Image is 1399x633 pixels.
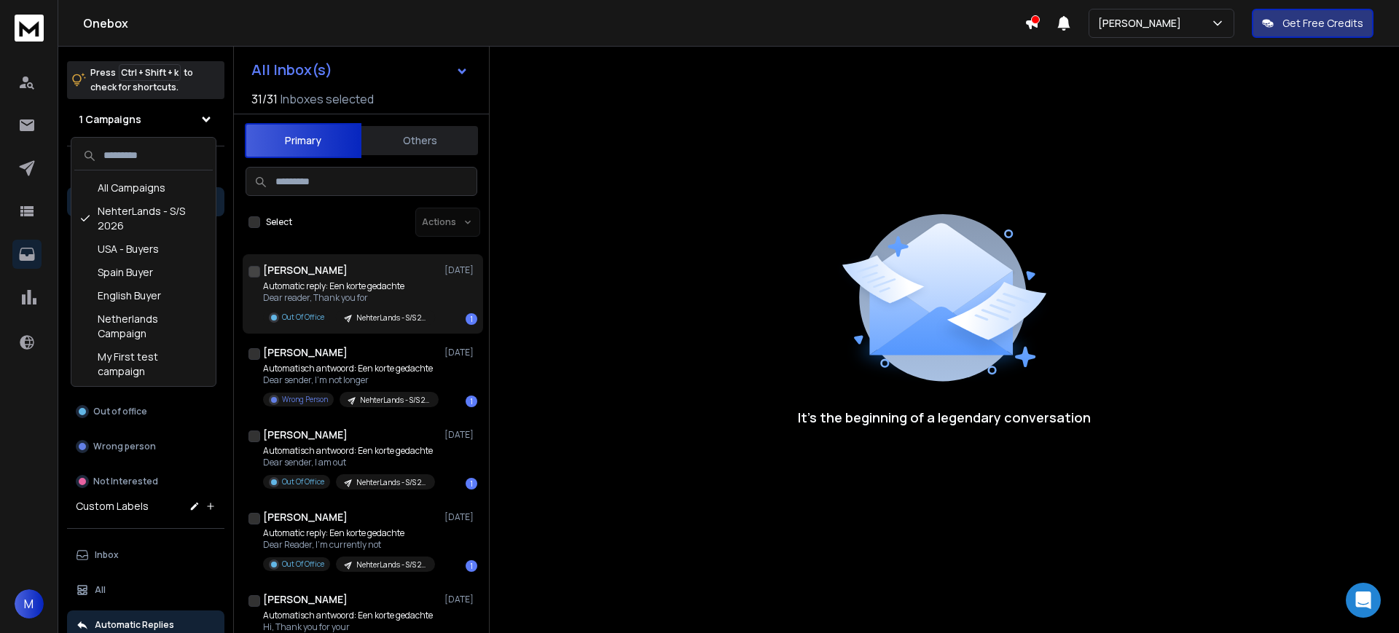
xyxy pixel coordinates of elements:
[67,158,224,178] h3: Filters
[360,395,430,406] p: NehterLands - S/S 2026
[356,312,426,323] p: NehterLands - S/S 2026
[282,559,324,570] p: Out Of Office
[266,216,292,228] label: Select
[263,621,435,633] p: Hi, Thank you for your
[83,15,1024,32] h1: Onebox
[93,441,156,452] p: Wrong person
[76,499,149,514] h3: Custom Labels
[119,64,181,81] span: Ctrl + Shift + k
[263,445,435,457] p: Automatisch antwoord: Een korte gedachte
[263,345,348,360] h1: [PERSON_NAME]
[95,619,174,631] p: Automatic Replies
[263,374,438,386] p: Dear sender, I'm not longer
[282,476,324,487] p: Out Of Office
[263,592,348,607] h1: [PERSON_NAME]
[263,363,438,374] p: Automatisch antwoord: Een korte gedachte
[245,123,361,158] button: Primary
[15,15,44,42] img: logo
[251,90,278,108] span: 31 / 31
[263,263,348,278] h1: [PERSON_NAME]
[1346,583,1381,618] div: Open Intercom Messenger
[1282,16,1363,31] p: Get Free Credits
[74,345,213,383] div: My First test campaign
[263,280,435,292] p: Automatic reply: Een korte gedachte
[281,90,374,108] h3: Inboxes selected
[263,428,348,442] h1: [PERSON_NAME]
[282,394,328,405] p: Wrong Person
[444,511,477,523] p: [DATE]
[466,396,477,407] div: 1
[466,560,477,572] div: 1
[74,307,213,345] div: Netherlands Campaign
[263,457,435,468] p: Dear sender, I am out
[90,66,193,95] p: Press to check for shortcuts.
[444,264,477,276] p: [DATE]
[444,347,477,358] p: [DATE]
[1098,16,1187,31] p: [PERSON_NAME]
[361,125,478,157] button: Others
[263,610,435,621] p: Automatisch antwoord: Een korte gedachte
[93,406,147,417] p: Out of office
[74,237,213,261] div: USA - Buyers
[74,261,213,284] div: Spain Buyer
[263,510,348,524] h1: [PERSON_NAME]
[282,312,324,323] p: Out Of Office
[798,407,1091,428] p: It’s the beginning of a legendary conversation
[444,594,477,605] p: [DATE]
[263,539,435,551] p: Dear Reader, I'm currently not
[356,477,426,488] p: NehterLands - S/S 2026
[356,559,426,570] p: NehterLands - S/S 2026
[251,63,332,77] h1: All Inbox(s)
[95,549,119,561] p: Inbox
[93,476,158,487] p: Not Interested
[74,284,213,307] div: English Buyer
[79,112,141,127] h1: 1 Campaigns
[466,313,477,325] div: 1
[74,200,213,237] div: NehterLands - S/S 2026
[95,584,106,596] p: All
[15,589,44,618] span: M
[466,478,477,490] div: 1
[444,429,477,441] p: [DATE]
[263,527,435,539] p: Automatic reply: Een korte gedachte
[74,176,213,200] div: All Campaigns
[263,292,435,304] p: Dear reader, Thank you for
